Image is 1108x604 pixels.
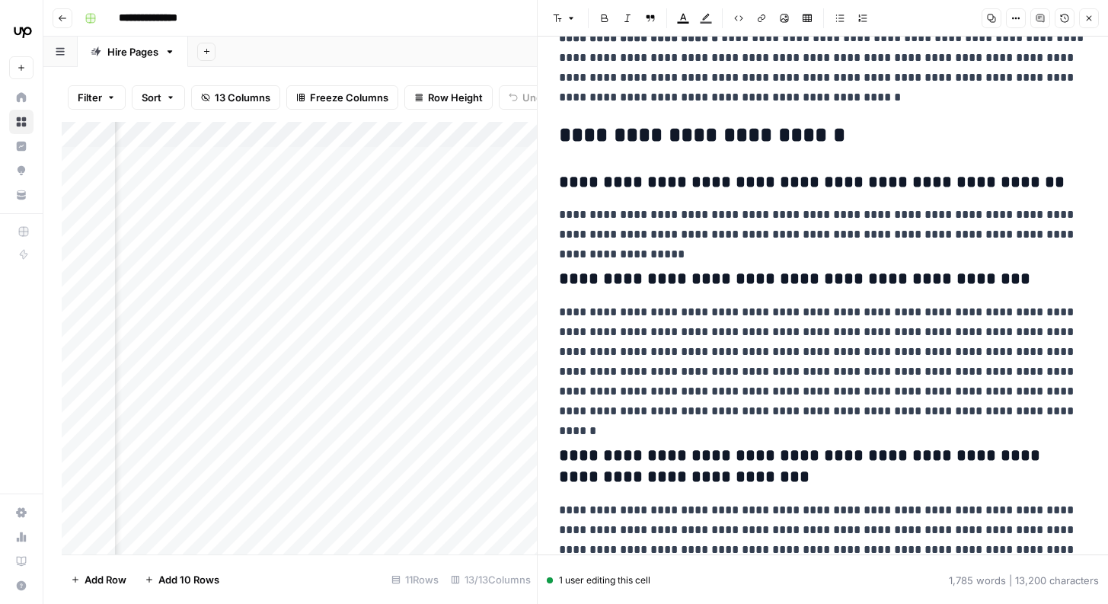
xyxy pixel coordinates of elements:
[68,85,126,110] button: Filter
[499,85,558,110] button: Undo
[428,90,483,105] span: Row Height
[142,90,161,105] span: Sort
[9,549,34,574] a: Learning Hub
[136,567,228,592] button: Add 10 Rows
[286,85,398,110] button: Freeze Columns
[132,85,185,110] button: Sort
[310,90,388,105] span: Freeze Columns
[9,158,34,183] a: Opportunities
[85,572,126,587] span: Add Row
[949,573,1099,588] div: 1,785 words | 13,200 characters
[191,85,280,110] button: 13 Columns
[9,18,37,45] img: Upwork Logo
[107,44,158,59] div: Hire Pages
[9,12,34,50] button: Workspace: Upwork
[62,567,136,592] button: Add Row
[9,183,34,207] a: Your Data
[78,90,102,105] span: Filter
[404,85,493,110] button: Row Height
[158,572,219,587] span: Add 10 Rows
[385,567,445,592] div: 11 Rows
[9,110,34,134] a: Browse
[547,574,650,587] div: 1 user editing this cell
[9,85,34,110] a: Home
[215,90,270,105] span: 13 Columns
[445,567,537,592] div: 13/13 Columns
[9,134,34,158] a: Insights
[78,37,188,67] a: Hire Pages
[9,500,34,525] a: Settings
[9,574,34,598] button: Help + Support
[522,90,548,105] span: Undo
[9,525,34,549] a: Usage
